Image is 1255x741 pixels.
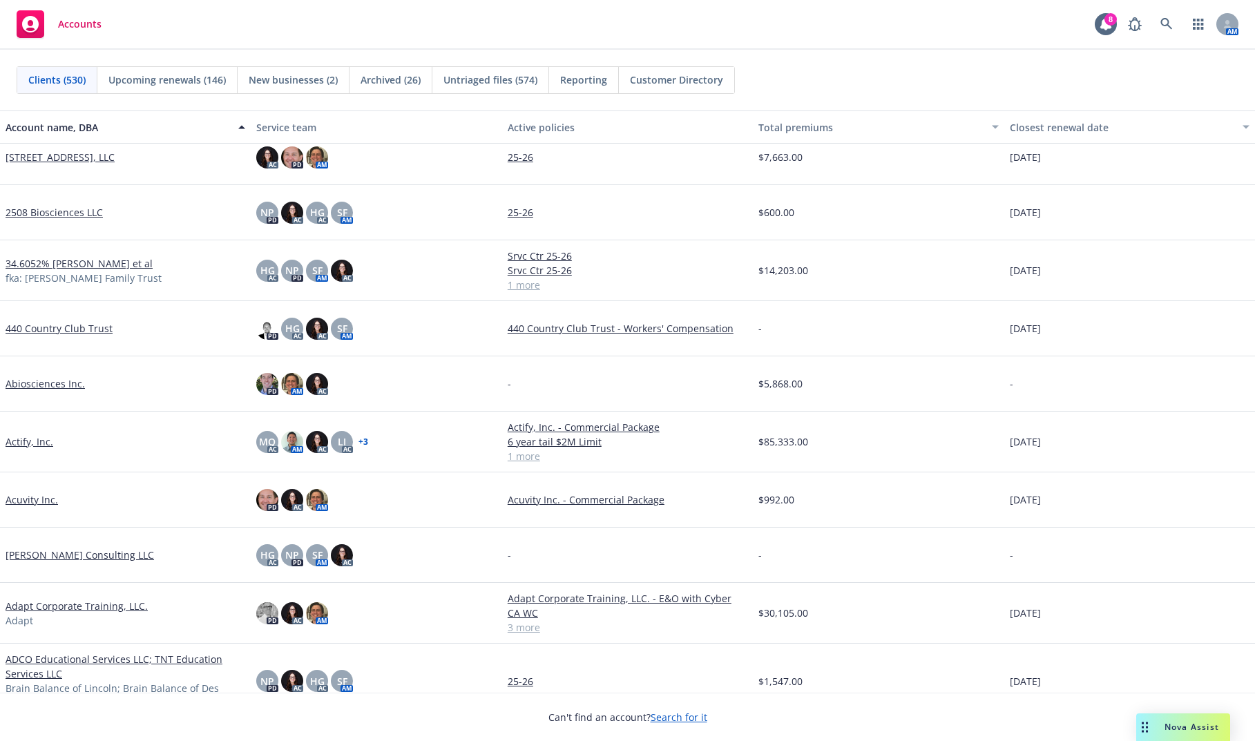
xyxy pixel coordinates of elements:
[256,602,278,624] img: photo
[1104,13,1117,26] div: 8
[260,205,274,220] span: NP
[361,73,421,87] span: Archived (26)
[508,420,747,434] a: Actify, Inc. - Commercial Package
[310,205,325,220] span: HG
[508,591,747,606] a: Adapt Corporate Training, LLC. - E&O with Cyber
[560,73,607,87] span: Reporting
[281,670,303,692] img: photo
[338,434,346,449] span: LI
[331,260,353,282] img: photo
[6,548,154,562] a: [PERSON_NAME] Consulting LLC
[758,263,808,278] span: $14,203.00
[256,146,278,169] img: photo
[281,431,303,453] img: photo
[1010,492,1041,507] span: [DATE]
[508,492,747,507] a: Acuvity Inc. - Commercial Package
[1010,150,1041,164] span: [DATE]
[758,606,808,620] span: $30,105.00
[758,548,762,562] span: -
[502,110,753,144] button: Active policies
[6,321,113,336] a: 440 Country Club Trust
[508,449,747,463] a: 1 more
[753,110,1004,144] button: Total premiums
[337,321,347,336] span: SF
[548,710,707,724] span: Can't find an account?
[358,438,368,446] a: + 3
[6,271,162,285] span: fka: [PERSON_NAME] Family Trust
[6,256,153,271] a: 34.6052% [PERSON_NAME] et al
[306,146,328,169] img: photo
[508,376,511,391] span: -
[758,492,794,507] span: $992.00
[6,120,230,135] div: Account name, DBA
[249,73,338,87] span: New businesses (2)
[1004,110,1255,144] button: Closest renewal date
[108,73,226,87] span: Upcoming renewals (146)
[260,674,274,689] span: NP
[508,205,747,220] a: 25-26
[256,120,496,135] div: Service team
[6,652,245,681] a: ADCO Educational Services LLC; TNT Education Services LLC
[508,674,747,689] a: 25-26
[508,620,747,635] a: 3 more
[337,205,347,220] span: SF
[312,548,323,562] span: SF
[281,489,303,511] img: photo
[508,434,747,449] a: 6 year tail $2M Limit
[281,602,303,624] img: photo
[285,263,299,278] span: NP
[281,373,303,395] img: photo
[306,431,328,453] img: photo
[281,146,303,169] img: photo
[6,681,245,710] span: Brain Balance of Lincoln; Brain Balance of Des Moines
[1010,674,1041,689] span: [DATE]
[1121,10,1149,38] a: Report a Bug
[6,434,53,449] a: Actify, Inc.
[508,249,747,263] a: Srvc Ctr 25-26
[310,674,325,689] span: HG
[758,120,983,135] div: Total premiums
[260,548,275,562] span: HG
[260,263,275,278] span: HG
[630,73,723,87] span: Customer Directory
[58,19,102,30] span: Accounts
[6,150,115,164] a: [STREET_ADDRESS], LLC
[256,318,278,340] img: photo
[28,73,86,87] span: Clients (530)
[758,321,762,336] span: -
[508,278,747,292] a: 1 more
[285,321,300,336] span: HG
[1136,713,1153,741] div: Drag to move
[281,202,303,224] img: photo
[306,489,328,511] img: photo
[6,492,58,507] a: Acuvity Inc.
[758,434,808,449] span: $85,333.00
[331,544,353,566] img: photo
[6,376,85,391] a: Abiosciences Inc.
[508,606,747,620] a: CA WC
[508,120,747,135] div: Active policies
[1010,263,1041,278] span: [DATE]
[1010,321,1041,336] span: [DATE]
[306,318,328,340] img: photo
[306,602,328,624] img: photo
[758,376,803,391] span: $5,868.00
[758,205,794,220] span: $600.00
[651,711,707,724] a: Search for it
[508,150,747,164] a: 25-26
[256,489,278,511] img: photo
[758,150,803,164] span: $7,663.00
[1165,721,1219,733] span: Nova Assist
[251,110,501,144] button: Service team
[1010,434,1041,449] span: [DATE]
[6,613,33,628] span: Adapt
[285,548,299,562] span: NP
[1010,548,1013,562] span: -
[1153,10,1180,38] a: Search
[1010,205,1041,220] span: [DATE]
[306,373,328,395] img: photo
[259,434,276,449] span: MQ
